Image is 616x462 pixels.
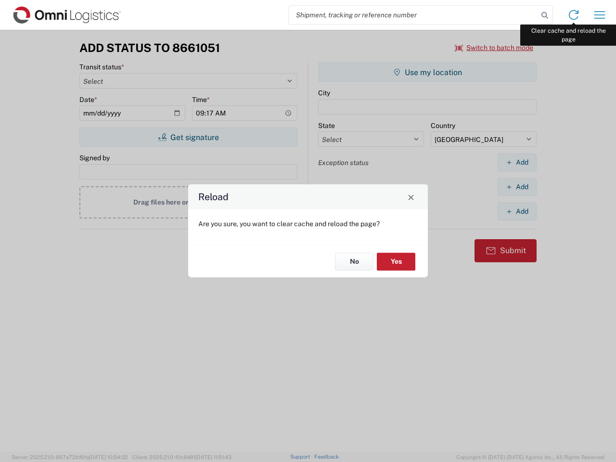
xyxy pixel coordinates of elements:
button: Close [404,190,418,204]
button: No [335,253,373,270]
h4: Reload [198,190,229,204]
input: Shipment, tracking or reference number [289,6,538,24]
p: Are you sure, you want to clear cache and reload the page? [198,219,418,228]
button: Yes [377,253,415,270]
